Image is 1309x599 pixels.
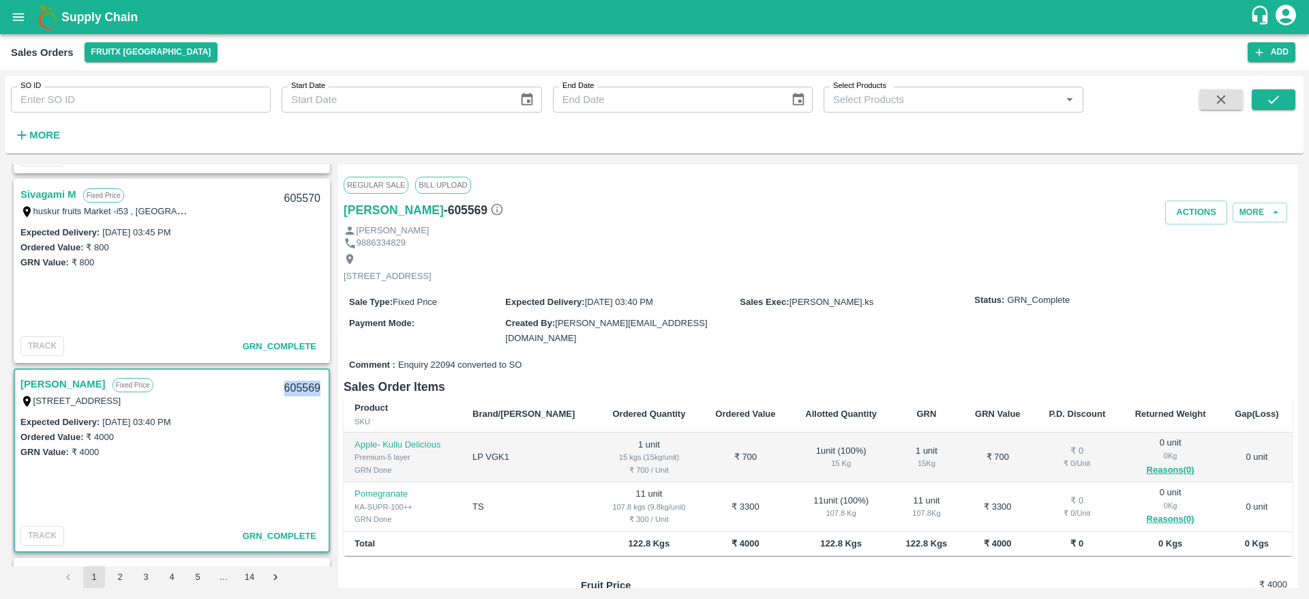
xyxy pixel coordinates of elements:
[1169,578,1287,591] h6: ₹ 4000
[472,409,575,419] b: Brand/[PERSON_NAME]
[85,42,218,62] button: Select DC
[357,224,430,237] p: [PERSON_NAME]
[1131,450,1210,462] div: 0 Kg
[355,488,451,501] p: Pomegranate
[505,297,584,307] label: Expected Delivery :
[61,8,1250,27] a: Supply Chain
[785,87,811,113] button: Choose date
[917,409,937,419] b: GRN
[801,457,881,469] div: 15 Kg
[1250,5,1274,29] div: customer-support
[903,445,950,470] div: 1 unit
[349,359,395,372] label: Comment :
[505,318,707,343] span: [PERSON_NAME][EMAIL_ADDRESS][DOMAIN_NAME]
[109,566,131,588] button: Go to page 2
[3,1,34,33] button: open drawer
[11,87,271,113] input: Enter SO ID
[102,227,170,237] label: [DATE] 03:45 PM
[393,297,437,307] span: Fixed Price
[20,242,83,252] label: Ordered Value:
[1045,507,1109,519] div: ₹ 0 / Unit
[1045,457,1109,469] div: ₹ 0 / Unit
[1007,294,1070,307] span: GRN_Complete
[276,183,329,215] div: 605570
[1245,538,1269,549] b: 0 Kgs
[29,130,60,141] strong: More
[444,201,504,220] h6: - 605569
[961,482,1035,532] td: ₹ 3300
[1045,445,1109,458] div: ₹ 0
[906,538,948,549] b: 122.8 Kgs
[1233,203,1287,222] button: More
[239,566,260,588] button: Go to page 14
[1061,91,1079,108] button: Open
[83,188,124,203] p: Fixed Price
[243,531,316,541] span: GRN_Complete
[984,538,1012,549] b: ₹ 4000
[462,482,597,532] td: TS
[597,482,701,532] td: 11 unit
[828,91,1057,108] input: Select Products
[1235,409,1278,419] b: Gap(Loss)
[820,538,862,549] b: 122.8 Kgs
[291,81,325,91] label: Start Date
[553,87,780,113] input: End Date
[11,123,63,147] button: More
[903,507,950,519] div: 107.8 Kg
[801,495,881,520] div: 11 unit ( 100 %)
[355,439,451,452] p: Apple- Kullu Delicious
[1274,3,1298,31] div: account of current user
[903,495,950,520] div: 11 unit
[344,177,408,193] span: Regular Sale
[20,447,69,457] label: GRN Value:
[608,464,690,476] div: ₹ 700 / Unit
[581,578,757,593] p: Fruit Price
[276,372,329,405] div: 605569
[33,205,556,216] label: huskur fruits Market -i53 , [GEOGRAPHIC_DATA] , [GEOGRAPHIC_DATA], [GEOGRAPHIC_DATA], [GEOGRAPHIC...
[974,294,1004,307] label: Status:
[1158,538,1182,549] b: 0 Kgs
[344,377,1293,396] h6: Sales Order Items
[20,81,41,91] label: SO ID
[20,432,83,442] label: Ordered Value:
[961,433,1035,482] td: ₹ 700
[355,415,451,428] div: SKU
[20,257,69,267] label: GRN Value:
[355,464,451,476] div: GRN Done
[1248,42,1295,62] button: Add
[505,318,555,328] label: Created By :
[1070,538,1083,549] b: ₹ 0
[20,186,76,203] a: Sivagami M
[903,457,950,469] div: 15 Kg
[597,433,701,482] td: 1 unit
[187,566,209,588] button: Go to page 5
[61,10,138,24] b: Supply Chain
[1131,499,1210,512] div: 0 Kg
[213,571,235,584] div: …
[562,81,594,91] label: End Date
[415,177,470,193] span: Bill Upload
[55,566,288,588] nav: pagination navigation
[608,451,690,463] div: 15 kgs (15kg/unit)
[355,513,451,525] div: GRN Done
[629,538,670,549] b: 122.8 Kgs
[34,3,61,31] img: logo
[276,562,329,594] div: 605568
[112,378,153,392] p: Fixed Price
[701,482,790,532] td: ₹ 3300
[608,501,690,513] div: 107.8 kgs (9.8kg/unit)
[265,566,286,588] button: Go to next page
[161,566,183,588] button: Go to page 4
[715,409,775,419] b: Ordered Value
[349,318,415,328] label: Payment Mode :
[20,565,80,583] a: A Annadurai
[102,417,170,427] label: [DATE] 03:40 PM
[83,566,105,588] button: page 1
[20,227,100,237] label: Expected Delivery :
[11,44,74,61] div: Sales Orders
[72,447,100,457] label: ₹ 4000
[1131,512,1210,527] button: Reasons(0)
[975,409,1020,419] b: GRN Value
[33,396,121,406] label: [STREET_ADDRESS]
[789,297,874,307] span: [PERSON_NAME].ks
